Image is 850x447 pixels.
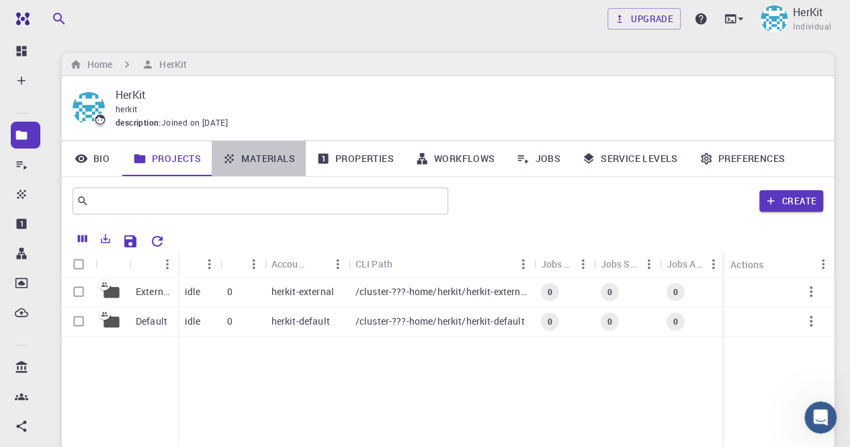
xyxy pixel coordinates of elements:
[306,253,327,275] button: Sort
[136,315,167,328] p: Default
[94,228,117,249] button: Export
[405,141,506,176] a: Workflows
[212,141,306,176] a: Materials
[638,253,659,275] button: Menu
[601,316,617,327] span: 0
[271,251,306,277] div: Accounting slug
[82,57,112,72] h6: Home
[327,253,349,275] button: Menu
[144,228,171,255] button: Reset Explorer Settings
[116,87,812,103] p: HerKit
[689,141,796,176] a: Preferences
[572,253,593,275] button: Menu
[540,251,572,277] div: Jobs Total
[199,253,220,275] button: Menu
[666,251,702,277] div: Jobs Active
[27,9,75,22] span: Support
[129,251,178,278] div: Name
[534,251,593,277] div: Jobs Total
[542,286,557,298] span: 0
[724,251,834,278] div: Actions
[659,251,724,277] div: Jobs Active
[71,228,94,249] button: Columns
[122,141,212,176] a: Projects
[117,228,144,255] button: Save Explorer Settings
[161,116,228,130] span: Joined on [DATE]
[178,251,220,277] div: Status
[271,285,334,298] p: herkit-external
[730,251,763,278] div: Actions
[793,4,823,20] p: HerKit
[812,253,834,275] button: Menu
[349,251,534,277] div: CLI Path
[761,5,788,32] img: HerKit
[355,251,392,277] div: CLI Path
[185,285,201,298] p: idle
[600,251,638,277] div: Jobs Subm.
[67,57,189,72] nav: breadcrumb
[542,316,557,327] span: 0
[220,251,265,277] div: Shared
[667,286,683,298] span: 0
[759,190,823,212] button: Create
[157,253,178,275] button: Menu
[116,104,137,114] span: herkit
[355,315,525,328] p: /cluster-???-home/herkit/herkit-default
[804,401,837,434] iframe: Intercom live chat
[95,251,129,278] div: Icon
[185,315,201,328] p: idle
[185,253,206,275] button: Sort
[793,20,831,34] span: Individual
[667,316,683,327] span: 0
[62,141,122,176] a: Bio
[593,251,659,277] div: Jobs Subm.
[601,286,617,298] span: 0
[11,12,30,26] img: logo
[355,285,527,298] p: /cluster-???-home/herkit/herkit-external
[306,141,405,176] a: Properties
[265,251,349,277] div: Accounting slug
[607,8,681,30] a: Upgrade
[505,141,571,176] a: Jobs
[227,253,249,275] button: Sort
[512,253,534,275] button: Menu
[702,253,724,275] button: Menu
[227,315,232,328] p: 0
[571,141,689,176] a: Service Levels
[136,285,171,298] p: External
[136,253,157,275] button: Sort
[243,253,265,275] button: Menu
[116,116,161,130] span: description :
[154,57,187,72] h6: HerKit
[227,285,232,298] p: 0
[271,315,330,328] p: herkit-default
